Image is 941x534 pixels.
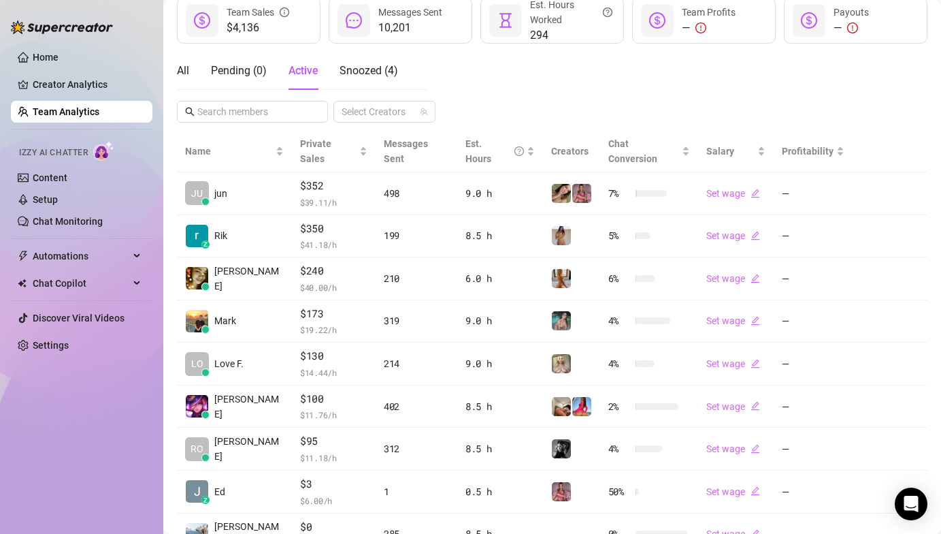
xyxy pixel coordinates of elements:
span: $ 41.18 /h [300,238,367,251]
div: All [177,63,189,79]
span: $ 6.00 /h [300,494,367,507]
a: Content [33,172,67,183]
a: Set wageedit [706,358,760,369]
span: edit [750,274,760,283]
a: Settings [33,340,69,351]
img: Chat Copilot [18,279,27,288]
a: Chat Monitoring [33,216,103,227]
div: 210 [384,271,449,286]
td: — [774,300,853,343]
div: 0.5 h [465,484,535,499]
span: $350 [300,221,367,237]
span: exclamation-circle [847,22,858,33]
span: edit [750,316,760,326]
span: edit [750,189,760,198]
span: edit [750,444,760,454]
div: 199 [384,228,449,243]
a: Set wageedit [706,188,760,199]
span: $95 [300,433,367,450]
span: dollar-circle [194,12,210,29]
div: 8.5 h [465,441,535,456]
div: 319 [384,313,449,328]
span: $4,136 [227,20,289,36]
span: search [185,107,195,116]
img: Celine (VIP) [552,269,571,288]
span: RO [191,441,203,456]
span: exclamation-circle [695,22,706,33]
td: — [774,343,853,386]
span: LO [191,356,203,371]
img: MJaee (VIP) [552,311,571,330]
span: question-circle [514,136,524,166]
a: Home [33,52,59,63]
a: Set wageedit [706,443,760,454]
img: logo-BBDzfeDw.svg [11,20,113,34]
div: 6.0 h [465,271,535,286]
span: Salary [706,146,734,157]
div: Team Sales [227,5,289,20]
span: $173 [300,306,367,322]
img: Chloe (VIP) [552,397,571,416]
span: message [346,12,362,29]
span: dollar-circle [649,12,665,29]
div: — [682,20,736,36]
span: info-circle [280,5,289,20]
img: Rik [186,225,208,247]
span: $ 11.76 /h [300,408,367,422]
td: — [774,428,853,471]
div: 8.5 h [465,228,535,243]
span: JU [191,186,203,201]
span: Automations [33,245,129,267]
span: Love F. [214,356,244,371]
span: Messages Sent [378,7,442,18]
span: edit [750,401,760,411]
span: 4 % [608,313,630,328]
div: Open Intercom Messenger [895,488,927,520]
span: $ 39.11 /h [300,195,367,209]
span: 4 % [608,441,630,456]
img: Mocha (VIP) [552,184,571,203]
div: z [201,240,210,249]
img: Georgia (VIP) [552,226,571,245]
div: Pending ( 0 ) [211,63,267,79]
span: 2 % [608,399,630,414]
span: jun [214,186,227,201]
img: Maddie (VIP) [572,397,591,416]
a: Creator Analytics [33,74,142,95]
span: 50 % [608,484,630,499]
span: [PERSON_NAME] [214,264,284,294]
span: Chat Conversion [608,138,657,164]
span: [PERSON_NAME] [214,392,284,422]
span: edit [750,231,760,240]
a: Set wageedit [706,273,760,284]
div: 402 [384,399,449,414]
div: Est. Hours [465,136,524,166]
span: $ 40.00 /h [300,281,367,294]
span: Rik [214,228,227,243]
span: Chat Copilot [33,272,129,294]
span: Mark [214,313,236,328]
img: deia jane boise… [186,267,208,289]
span: Profitability [782,146,833,157]
img: Tabby (VIP) [552,482,571,501]
span: hourglass [497,12,514,29]
img: Tabby (VIP) [572,184,591,203]
div: 214 [384,356,449,371]
span: Messages Sent [384,138,428,164]
th: Creators [543,131,600,172]
span: 7 % [608,186,630,201]
img: Mark [186,310,208,332]
span: Name [185,144,273,159]
span: Izzy AI Chatter [19,146,88,159]
span: $130 [300,348,367,364]
div: 1 [384,484,449,499]
span: 6 % [608,271,630,286]
span: Ed [214,484,225,499]
a: Set wageedit [706,401,760,412]
span: $ 14.44 /h [300,366,367,379]
span: 294 [530,27,612,44]
div: 9.0 h [465,313,535,328]
a: Set wageedit [706,230,760,241]
span: 5 % [608,228,630,243]
div: 312 [384,441,449,456]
